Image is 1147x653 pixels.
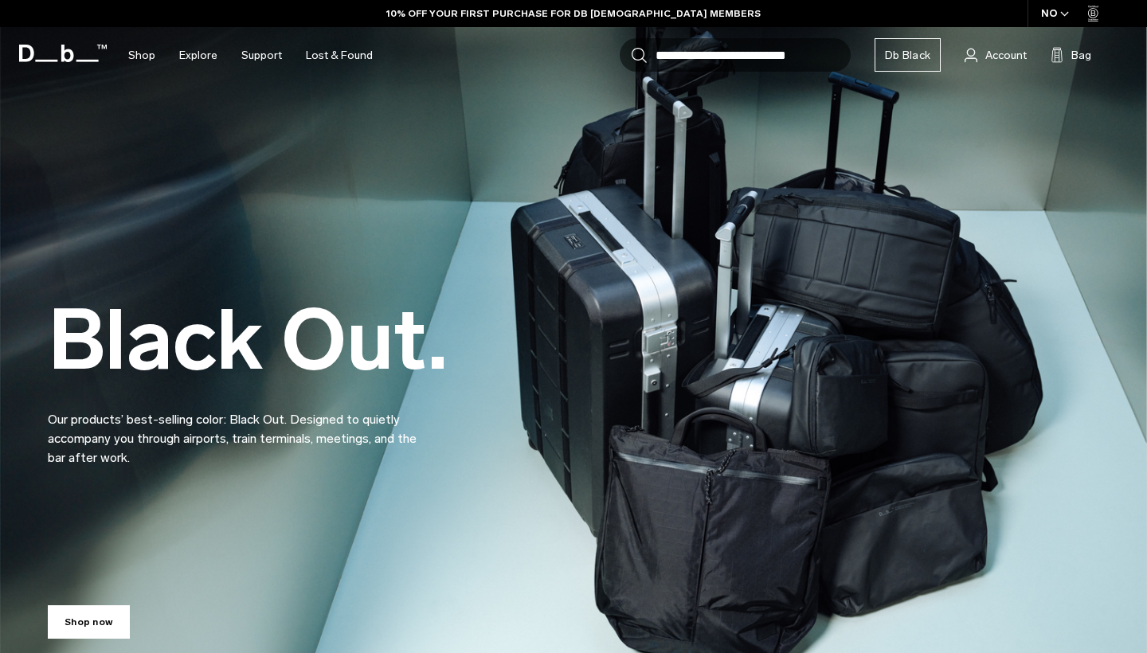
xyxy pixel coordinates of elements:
[386,6,761,21] a: 10% OFF YOUR FIRST PURCHASE FOR DB [DEMOGRAPHIC_DATA] MEMBERS
[241,27,282,84] a: Support
[875,38,941,72] a: Db Black
[1071,47,1091,64] span: Bag
[116,27,385,84] nav: Main Navigation
[48,391,430,467] p: Our products’ best-selling color: Black Out. Designed to quietly accompany you through airports, ...
[128,27,155,84] a: Shop
[48,605,130,639] a: Shop now
[306,27,373,84] a: Lost & Found
[1051,45,1091,65] button: Bag
[48,299,448,382] h2: Black Out.
[965,45,1027,65] a: Account
[179,27,217,84] a: Explore
[985,47,1027,64] span: Account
